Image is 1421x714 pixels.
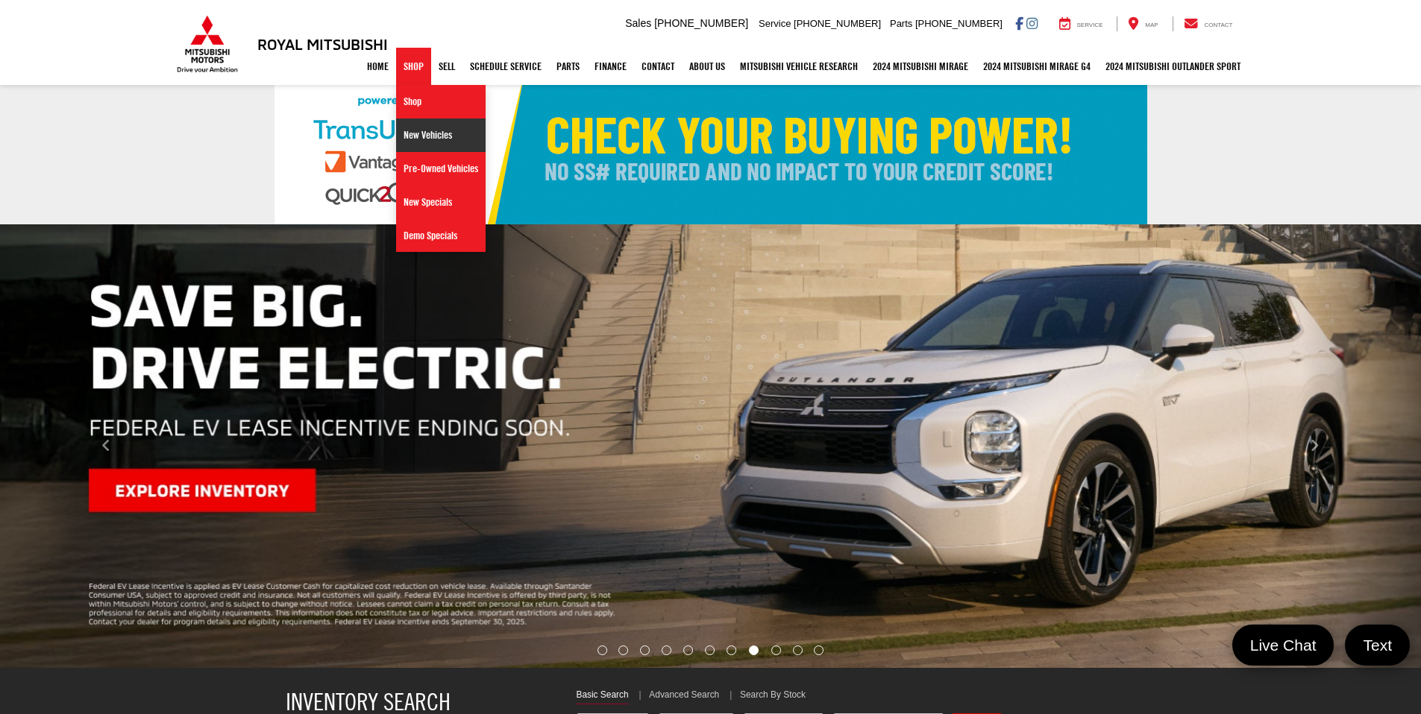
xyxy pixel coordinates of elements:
li: Go to slide number 1. [597,645,607,655]
li: Go to slide number 4. [662,645,671,655]
a: Shop [396,48,431,85]
a: Contact [634,48,682,85]
a: 2024 Mitsubishi Mirage G4 [976,48,1098,85]
span: [PHONE_NUMBER] [794,18,881,29]
span: Live Chat [1243,635,1324,655]
a: 2024 Mitsubishi Mirage [865,48,976,85]
a: Map [1117,16,1169,31]
a: Finance [587,48,634,85]
li: Go to slide number 5. [683,645,693,655]
a: Facebook: Click to visit our Facebook page [1015,17,1023,29]
a: Sell [431,48,462,85]
a: Service [1048,16,1114,31]
span: Service [1077,22,1103,28]
li: Go to slide number 3. [640,645,650,655]
img: Mitsubishi [174,15,241,73]
span: [PHONE_NUMBER] [654,17,748,29]
li: Go to slide number 9. [771,645,781,655]
a: Contact [1173,16,1244,31]
a: Instagram: Click to visit our Instagram page [1026,17,1038,29]
img: Check Your Buying Power [275,75,1147,224]
span: Service [759,18,791,29]
li: Go to slide number 2. [618,645,628,655]
span: Parts [890,18,912,29]
span: Sales [625,17,651,29]
span: Map [1145,22,1158,28]
span: Contact [1204,22,1232,28]
span: Text [1355,635,1399,655]
li: Go to slide number 8. [749,645,759,655]
a: New Specials [396,186,486,219]
li: Go to slide number 6. [705,645,715,655]
a: Mitsubishi Vehicle Research [733,48,865,85]
a: Shop [396,85,486,119]
a: Pre-Owned Vehicles [396,152,486,186]
a: 2024 Mitsubishi Outlander SPORT [1098,48,1248,85]
a: Advanced Search [649,689,719,704]
a: Home [360,48,396,85]
li: Go to slide number 7. [727,645,736,655]
a: Parts: Opens in a new tab [549,48,587,85]
a: Demo Specials [396,219,486,252]
a: Live Chat [1232,625,1334,666]
button: Click to view next picture. [1208,254,1421,638]
li: Go to slide number 10. [793,645,803,655]
a: Search By Stock [740,689,806,704]
span: [PHONE_NUMBER] [915,18,1003,29]
h3: Royal Mitsubishi [257,36,388,52]
a: New Vehicles [396,119,486,152]
li: Go to slide number 11. [814,645,824,655]
a: About Us [682,48,733,85]
a: Text [1345,625,1410,666]
a: Schedule Service: Opens in a new tab [462,48,549,85]
a: Basic Search [576,689,628,704]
